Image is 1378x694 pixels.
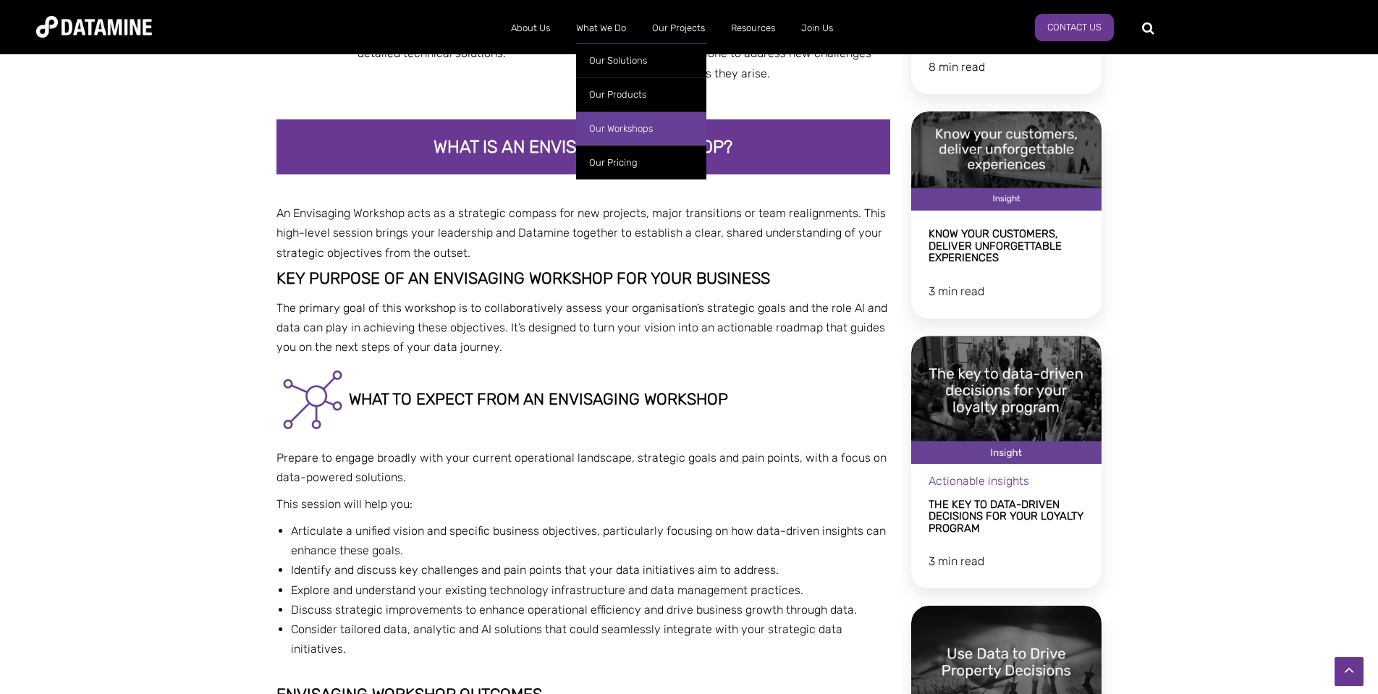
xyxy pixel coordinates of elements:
span: Explore and understand your existing technology infrastructure and data management practices. [291,583,803,597]
a: Our Solutions [576,43,706,77]
a: Our Products [576,77,706,111]
span: Key purpose of an Envisaging Workshop for your business [276,268,770,288]
span: Consider tailored data, analytic and AI solutions that could seamlessly integrate with your strat... [291,622,842,656]
span: Prepare to engage broadly with your current operational landscape, strategic goals and pain point... [276,451,887,484]
a: Contact Us [1035,14,1114,41]
span: What to expect from an Envisaging Workshop [276,389,728,409]
span: Actionable insights [929,474,1029,488]
span: Discuss strategic improvements to enhance operational efficiency and drive business growth throug... [291,603,857,617]
a: About Us [498,9,563,47]
a: Our Pricing [576,145,706,179]
span: Articulate a unified vision and specific business objectives, particularly focusing on how data-d... [291,524,886,557]
span: The primary goal of this workshop is to collaboratively assess your organisation’s strategic goal... [276,301,887,354]
img: Datamine [36,16,152,38]
span: This session will help you: [276,497,413,511]
a: Resources [718,9,788,47]
img: Graph - Network [276,365,349,437]
h2: What is an envisaging workshop? [287,137,879,156]
a: Our Projects [639,9,718,47]
a: What We Do [563,9,639,47]
a: Join Us [788,9,846,47]
span: Identify and discuss key challenges and pain points that your data initiatives aim to address. [291,563,779,577]
a: Our Workshops [576,111,706,145]
span: An Envisaging Workshop acts as a strategic compass for new projects, major transitions or team re... [276,206,886,259]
